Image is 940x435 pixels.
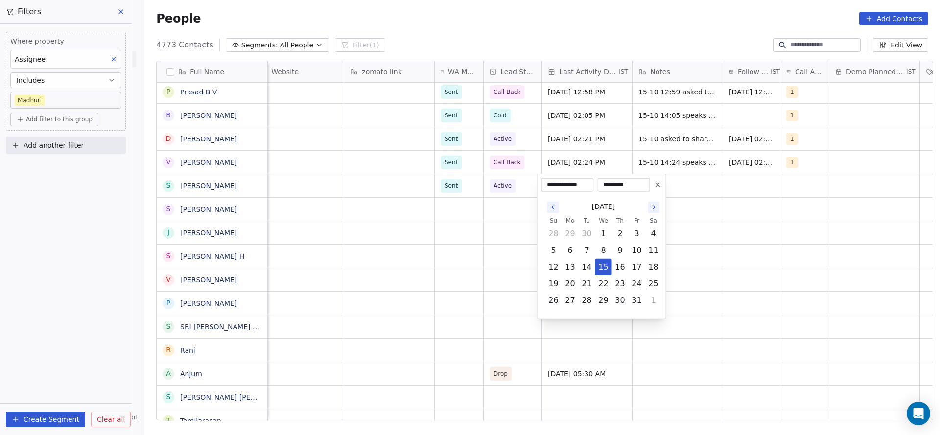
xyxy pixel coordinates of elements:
button: Sunday, October 26th, 2025 [546,293,562,308]
button: Monday, October 13th, 2025 [563,259,578,275]
button: Wednesday, October 8th, 2025 [596,243,611,258]
button: Thursday, October 23rd, 2025 [612,276,628,292]
button: Wednesday, October 29th, 2025 [596,293,611,308]
button: Tuesday, October 14th, 2025 [579,259,595,275]
button: Monday, September 29th, 2025 [563,226,578,242]
th: Sunday [545,216,562,226]
th: Tuesday [579,216,595,226]
button: Tuesday, October 7th, 2025 [579,243,595,258]
button: Friday, October 17th, 2025 [629,259,645,275]
button: Sunday, September 28th, 2025 [546,226,562,242]
th: Monday [562,216,579,226]
button: Sunday, October 12th, 2025 [546,259,562,275]
button: Monday, October 6th, 2025 [563,243,578,258]
button: Saturday, October 4th, 2025 [646,226,661,242]
button: Go to the Previous Month [547,202,559,213]
button: Go to the Next Month [648,202,660,213]
table: October 2025 [545,216,662,309]
button: Friday, October 24th, 2025 [629,276,645,292]
button: Wednesday, October 22nd, 2025 [596,276,611,292]
button: Friday, October 31st, 2025 [629,293,645,308]
th: Saturday [645,216,662,226]
button: Saturday, October 18th, 2025 [646,259,661,275]
button: Thursday, October 2nd, 2025 [612,226,628,242]
th: Friday [629,216,645,226]
button: Saturday, November 1st, 2025 [646,293,661,308]
button: Sunday, October 19th, 2025 [546,276,562,292]
button: Friday, October 3rd, 2025 [629,226,645,242]
button: Thursday, October 16th, 2025 [612,259,628,275]
button: Thursday, October 30th, 2025 [612,293,628,308]
th: Wednesday [595,216,612,226]
th: Thursday [612,216,629,226]
button: Wednesday, October 1st, 2025 [596,226,611,242]
button: Saturday, October 25th, 2025 [646,276,661,292]
button: Tuesday, September 30th, 2025 [579,226,595,242]
button: Tuesday, October 28th, 2025 [579,293,595,308]
button: Sunday, October 5th, 2025 [546,243,562,258]
button: Saturday, October 11th, 2025 [646,243,661,258]
button: Tuesday, October 21st, 2025 [579,276,595,292]
button: Friday, October 10th, 2025 [629,243,645,258]
button: Today, Wednesday, October 15th, 2025, selected [596,259,611,275]
span: [DATE] [592,202,615,212]
button: Monday, October 27th, 2025 [563,293,578,308]
button: Monday, October 20th, 2025 [563,276,578,292]
button: Thursday, October 9th, 2025 [612,243,628,258]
